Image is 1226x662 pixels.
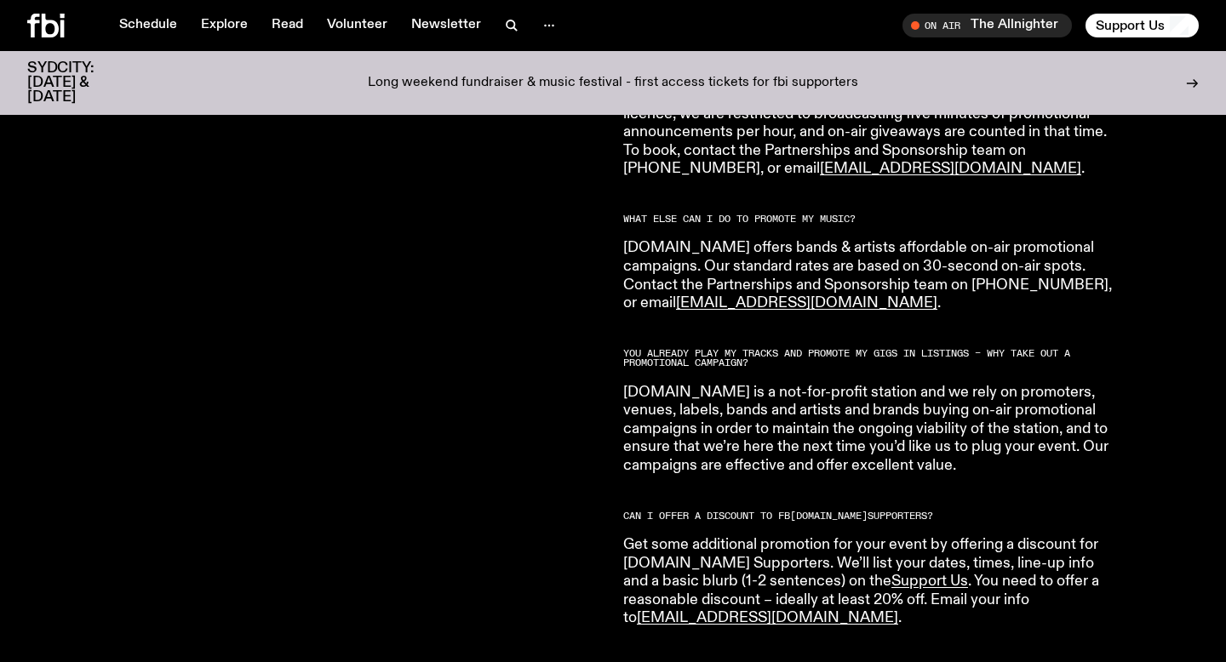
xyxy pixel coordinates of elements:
a: Support Us [891,574,968,589]
a: [EMAIL_ADDRESS][DOMAIN_NAME] [820,161,1081,176]
a: [EMAIL_ADDRESS][DOMAIN_NAME] [676,295,937,311]
span: Support Us [1096,18,1165,33]
button: Support Us [1086,14,1199,37]
a: Volunteer [317,14,398,37]
p: [DOMAIN_NAME] offers bands & artists affordable on-air promotional campaigns. Our standard rates ... [623,239,1114,312]
p: (2) As part of a promotional campaign. Under [DOMAIN_NAME]’s licence, we are restricted to broadc... [623,87,1114,179]
a: Newsletter [401,14,491,37]
a: [EMAIL_ADDRESS][DOMAIN_NAME] [637,610,898,625]
p: Long weekend fundraiser & music festival - first access tickets for fbi supporters [368,76,858,91]
a: Schedule [109,14,187,37]
h2: WHAT ELSE CAN I DO TO PROMOTE MY MUSIC? [623,214,1114,224]
h3: SYDCITY: [DATE] & [DATE] [27,61,136,105]
a: Explore [191,14,258,37]
h2: CAN I OFFER A DISCOUNT TO FB [DOMAIN_NAME] SUPPORTERS? [623,511,1114,521]
h2: YOU ALREADY PLAY MY TRACKS AND PROMOTE MY GIGS IN LISTINGS – WHY TAKE OUT A PROMOTIONAL CAMPAIGN? [623,349,1114,368]
button: On AirThe Allnighter [902,14,1072,37]
p: [DOMAIN_NAME] is a not-for-profit station and we rely on promoters, venues, labels, bands and art... [623,384,1114,476]
p: Get some additional promotion for your event by offering a discount for [DOMAIN_NAME] Supporters.... [623,536,1114,628]
a: Read [261,14,313,37]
